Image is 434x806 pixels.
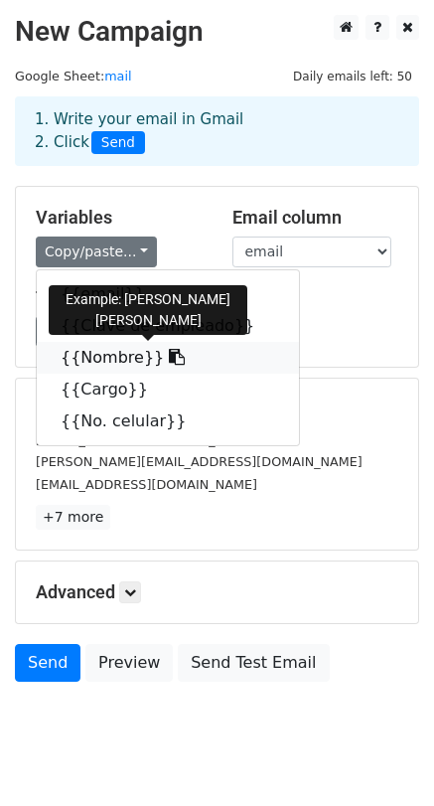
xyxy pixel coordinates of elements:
[36,207,203,229] h5: Variables
[15,15,419,49] h2: New Campaign
[36,477,257,492] small: [EMAIL_ADDRESS][DOMAIN_NAME]
[37,405,299,437] a: {{No. celular}}
[36,237,157,267] a: Copy/paste...
[286,66,419,87] span: Daily emails left: 50
[335,711,434,806] iframe: Chat Widget
[36,505,110,530] a: +7 more
[36,454,362,469] small: [PERSON_NAME][EMAIL_ADDRESS][DOMAIN_NAME]
[20,108,414,154] div: 1. Write your email in Gmail 2. Click
[37,374,299,405] a: {{Cargo}}
[15,69,132,83] small: Google Sheet:
[49,285,247,335] div: Example: [PERSON_NAME] [PERSON_NAME]
[232,207,399,229] h5: Email column
[104,69,131,83] a: mail
[178,644,329,682] a: Send Test Email
[85,644,173,682] a: Preview
[286,69,419,83] a: Daily emails left: 50
[37,342,299,374] a: {{Nombre}}
[335,711,434,806] div: Widget de chat
[15,644,80,682] a: Send
[37,310,299,342] a: {{Clave de empleado}}
[36,432,257,447] small: [EMAIL_ADDRESS][DOMAIN_NAME]
[37,278,299,310] a: {{email}}
[91,131,145,155] span: Send
[36,581,398,603] h5: Advanced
